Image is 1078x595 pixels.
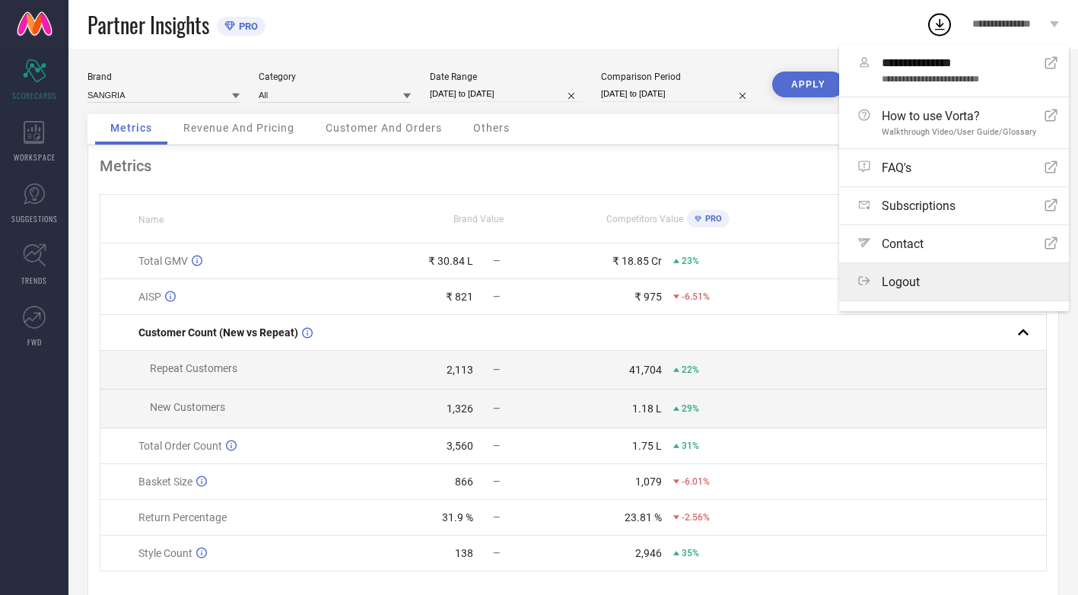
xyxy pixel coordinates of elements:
[493,548,500,558] span: —
[601,72,753,82] div: Comparison Period
[183,122,294,134] span: Revenue And Pricing
[138,511,227,523] span: Return Percentage
[138,326,298,339] span: Customer Count (New vs Repeat)
[455,547,473,559] div: 138
[882,127,1036,137] span: Walkthrough Video/User Guide/Glossary
[138,440,222,452] span: Total Order Count
[259,72,411,82] div: Category
[493,291,500,302] span: —
[87,9,209,40] span: Partner Insights
[682,256,699,266] span: 23%
[138,255,188,267] span: Total GMV
[21,275,47,286] span: TRENDS
[447,364,473,376] div: 2,113
[14,151,56,163] span: WORKSPACE
[27,336,42,348] span: FWD
[882,237,924,251] span: Contact
[473,122,510,134] span: Others
[493,403,500,414] span: —
[12,90,57,101] span: SCORECARDS
[682,291,710,302] span: -6.51%
[635,476,662,488] div: 1,079
[442,511,473,523] div: 31.9 %
[11,213,58,224] span: SUGGESTIONS
[493,364,500,375] span: —
[235,21,258,32] span: PRO
[839,225,1069,262] a: Contact
[447,440,473,452] div: 3,560
[882,161,911,175] span: FAQ's
[882,109,1036,123] span: How to use Vorta?
[100,157,1047,175] div: Metrics
[606,214,683,224] span: Competitors Value
[455,476,473,488] div: 866
[453,214,504,224] span: Brand Value
[430,86,582,102] input: Select date range
[682,403,699,414] span: 29%
[446,291,473,303] div: ₹ 821
[839,187,1069,224] a: Subscriptions
[882,199,956,213] span: Subscriptions
[701,214,722,224] span: PRO
[625,511,662,523] div: 23.81 %
[447,402,473,415] div: 1,326
[138,215,164,225] span: Name
[632,402,662,415] div: 1.18 L
[772,72,844,97] button: APPLY
[839,97,1069,148] a: How to use Vorta?Walkthrough Video/User Guide/Glossary
[634,291,662,303] div: ₹ 975
[138,476,192,488] span: Basket Size
[428,255,473,267] div: ₹ 30.84 L
[493,441,500,451] span: —
[493,256,500,266] span: —
[839,149,1069,186] a: FAQ's
[632,440,662,452] div: 1.75 L
[629,364,662,376] div: 41,704
[682,441,699,451] span: 31%
[493,512,500,523] span: —
[926,11,953,38] div: Open download list
[138,291,161,303] span: AISP
[430,72,582,82] div: Date Range
[110,122,152,134] span: Metrics
[601,86,753,102] input: Select comparison period
[138,547,192,559] span: Style Count
[493,476,500,487] span: —
[682,476,710,487] span: -6.01%
[682,512,710,523] span: -2.56%
[150,401,225,413] span: New Customers
[326,122,442,134] span: Customer And Orders
[612,255,662,267] div: ₹ 18.85 Cr
[635,547,662,559] div: 2,946
[682,548,699,558] span: 35%
[682,364,699,375] span: 22%
[882,275,920,289] span: Logout
[150,362,237,374] span: Repeat Customers
[87,72,240,82] div: Brand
